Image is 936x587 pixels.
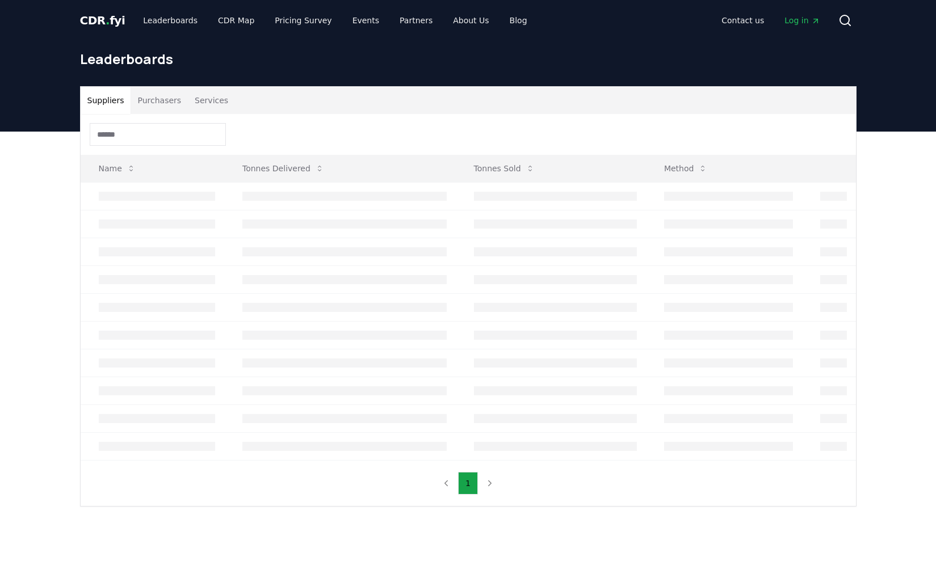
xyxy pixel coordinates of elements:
[775,10,829,31] a: Log in
[131,87,188,114] button: Purchasers
[80,14,125,27] span: CDR fyi
[444,10,498,31] a: About Us
[134,10,207,31] a: Leaderboards
[343,10,388,31] a: Events
[90,157,145,180] button: Name
[458,472,478,495] button: 1
[134,10,536,31] nav: Main
[80,12,125,28] a: CDR.fyi
[784,15,820,26] span: Log in
[655,157,717,180] button: Method
[266,10,341,31] a: Pricing Survey
[106,14,110,27] span: .
[209,10,263,31] a: CDR Map
[391,10,442,31] a: Partners
[81,87,131,114] button: Suppliers
[80,50,857,68] h1: Leaderboards
[233,157,333,180] button: Tonnes Delivered
[188,87,235,114] button: Services
[501,10,536,31] a: Blog
[712,10,829,31] nav: Main
[712,10,773,31] a: Contact us
[465,157,544,180] button: Tonnes Sold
